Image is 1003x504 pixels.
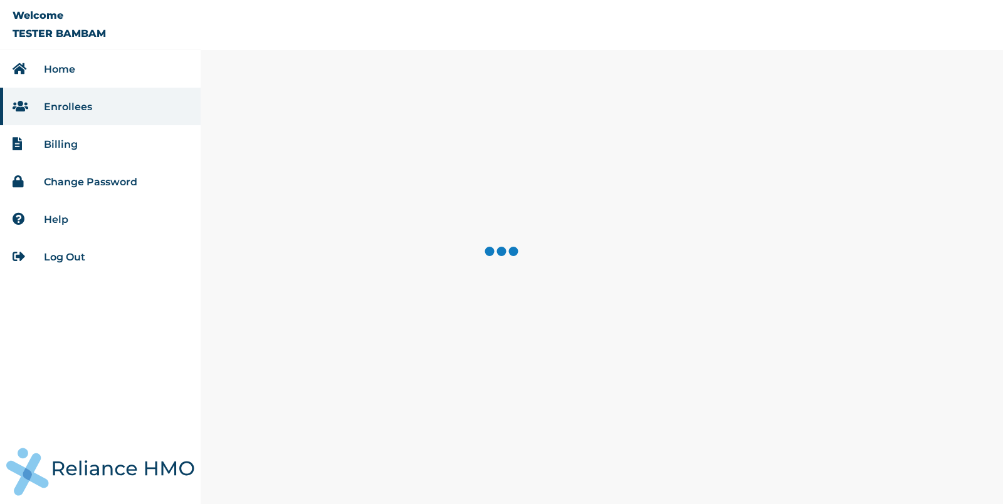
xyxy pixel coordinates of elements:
[44,213,68,225] a: Help
[13,9,63,21] p: Welcome
[6,448,194,496] img: RelianceHMO's Logo
[44,251,85,263] a: Log Out
[44,176,137,188] a: Change Password
[44,101,92,113] a: Enrollees
[44,138,78,150] a: Billing
[13,28,106,39] p: TESTER BAMBAM
[44,63,75,75] a: Home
